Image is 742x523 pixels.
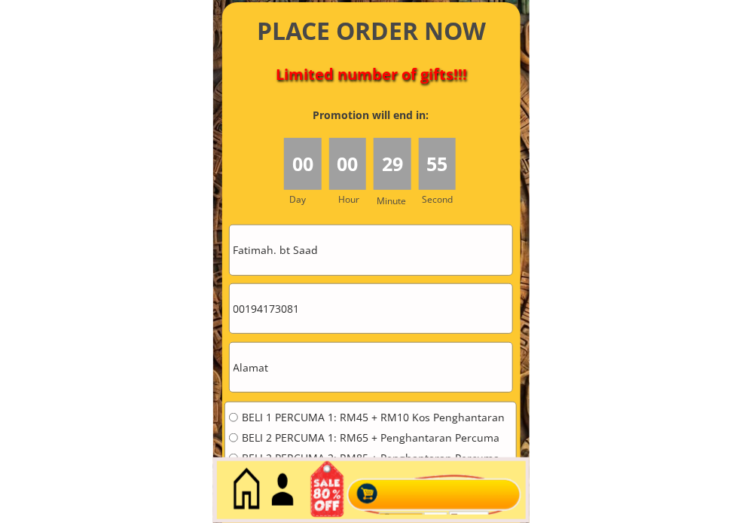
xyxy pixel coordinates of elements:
[338,192,370,206] h3: Hour
[286,107,456,124] h3: Promotion will end in:
[230,284,512,333] input: Telefon
[230,343,512,392] input: Alamat
[423,192,460,206] h3: Second
[240,14,503,48] h4: PLACE ORDER NOW
[242,433,505,443] span: BELI 2 PERCUMA 1: RM65 + Penghantaran Percuma
[230,225,512,274] input: Nama
[242,412,505,423] span: BELI 1 PERCUMA 1: RM45 + RM10 Kos Penghantaran
[240,66,503,84] h4: Limited number of gifts!!!
[242,453,505,463] span: BELI 2 PERCUMA 2: RM85 + Penghantaran Percuma
[377,194,410,208] h3: Minute
[289,192,327,206] h3: Day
